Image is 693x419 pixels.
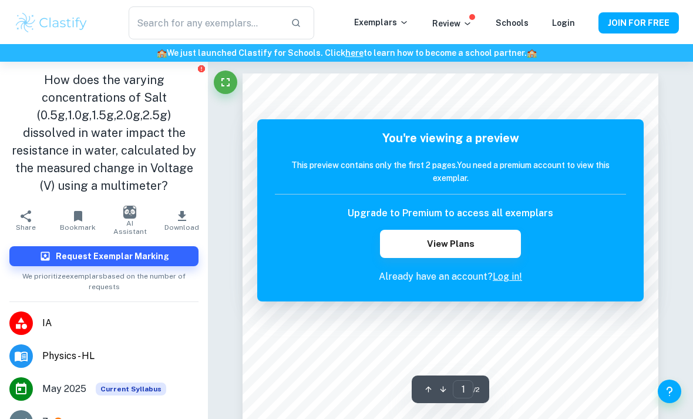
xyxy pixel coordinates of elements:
[96,381,166,394] span: Current Syllabus
[527,46,537,56] span: 🏫
[52,202,105,235] button: Bookmark
[16,222,36,230] span: Share
[275,268,626,282] p: Already have an account?
[197,62,206,71] button: Report issue
[598,11,679,32] button: JOIN FOR FREE
[2,45,691,58] h6: We just launched Clastify for Schools. Click to learn how to become a school partner.
[9,264,199,290] span: We prioritize exemplars based on the number of requests
[14,9,89,33] img: Clastify logo
[156,202,208,235] button: Download
[380,228,520,256] button: View Plans
[60,222,96,230] span: Bookmark
[42,314,199,329] span: IA
[164,222,199,230] span: Download
[658,378,681,401] button: Help and Feedback
[345,46,364,56] a: here
[56,248,169,261] h6: Request Exemplar Marking
[214,69,237,92] button: Fullscreen
[129,5,281,38] input: Search for any exemplars...
[275,128,626,145] h5: You're viewing a preview
[432,15,472,28] p: Review
[354,14,409,27] p: Exemplars
[348,205,553,219] h6: Upgrade to Premium to access all exemplars
[493,269,522,280] a: Log in!
[552,16,575,26] a: Login
[123,204,136,217] img: AI Assistant
[111,217,149,234] span: AI Assistant
[9,244,199,264] button: Request Exemplar Marking
[9,69,199,193] h1: How does the varying concentrations of Salt (0.5g,1.0g,1.5g,2.0g,2.5g) dissolved in water impact ...
[275,157,626,183] h6: This preview contains only the first 2 pages. You need a premium account to view this exemplar.
[496,16,529,26] a: Schools
[42,347,199,361] span: Physics - HL
[96,381,166,394] div: This exemplar is based on the current syllabus. Feel free to refer to it for inspiration/ideas wh...
[42,380,86,394] span: May 2025
[104,202,156,235] button: AI Assistant
[473,383,480,393] span: / 2
[157,46,167,56] span: 🏫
